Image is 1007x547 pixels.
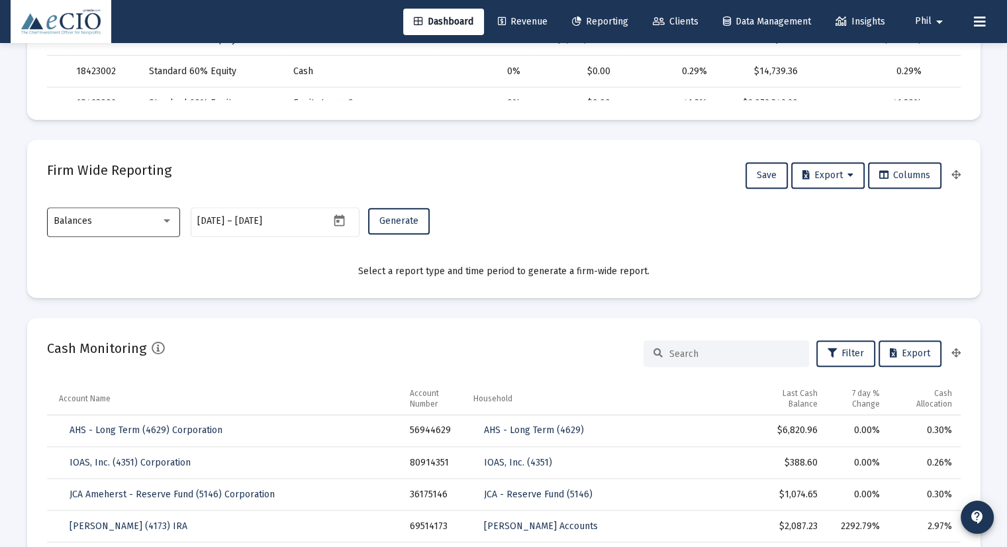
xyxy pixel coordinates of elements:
td: Cash [284,56,433,87]
div: Account Number [410,388,455,409]
input: Start date [197,216,224,226]
td: 69514173 [401,511,464,542]
a: AHS - Long Term (4629) Corporation [59,417,233,444]
span: Columns [879,170,930,181]
td: 80914351 [401,447,464,479]
h2: Firm Wide Reporting [47,160,171,181]
span: IOAS, Inc. (4351) [484,457,552,468]
button: Generate [368,208,430,234]
td: 0.30% [889,479,964,511]
span: Insights [836,16,885,27]
span: Export [890,348,930,359]
a: Dashboard [403,9,484,35]
td: Column Account Name [47,383,401,415]
span: Phil [915,16,932,27]
a: IOAS, Inc. (4351) Corporation [59,450,201,476]
td: 36175146 [401,479,464,511]
span: Export [802,170,853,181]
a: Reporting [561,9,639,35]
mat-icon: contact_support [969,509,985,525]
td: $6,820.96 [763,415,827,447]
mat-icon: arrow_drop_down [932,9,947,35]
a: JCA Ameherst - Reserve Fund (5146) Corporation [59,481,285,508]
span: Revenue [498,16,548,27]
td: Column Account Number [401,383,464,415]
button: Open calendar [330,211,349,230]
div: Cash Allocation [898,388,952,409]
td: Standard 60% Equity [140,87,285,119]
button: Columns [868,162,941,189]
td: $2,087.23 [763,511,827,542]
a: Revenue [487,9,558,35]
a: [PERSON_NAME] Accounts [473,513,608,540]
td: 56944629 [401,415,464,447]
div: $0.00 [539,65,610,78]
td: Column Last Cash Balance [763,383,827,415]
span: JCA Ameherst - Reserve Fund (5146) Corporation [70,489,275,500]
td: 18423002 [67,87,140,119]
span: Balances [54,215,92,226]
span: – [227,216,232,226]
td: 0.30% [889,415,964,447]
button: Export [879,340,941,367]
span: [PERSON_NAME] (4173) IRA [70,521,187,532]
span: Filter [828,348,864,359]
span: Generate [379,215,418,226]
button: Save [745,162,788,189]
td: $1,074.65 [763,479,827,511]
td: 2.97% [889,511,964,542]
button: Phil [899,8,963,34]
div: 0.00% [836,456,880,470]
div: 0.29% [629,65,707,78]
input: End date [235,216,299,226]
div: 0.29% [816,65,921,78]
span: Data Management [723,16,811,27]
span: AHS - Long Term (4629) [484,424,584,436]
a: Clients [642,9,709,35]
span: AHS - Long Term (4629) Corporation [70,424,222,436]
a: Data Management [712,9,822,35]
a: [PERSON_NAME] (4173) IRA [59,513,198,540]
span: [PERSON_NAME] Accounts [484,521,598,532]
span: Save [757,170,777,181]
td: 18423002 [67,56,140,87]
td: Column Household [464,383,763,415]
td: 0.26% [889,447,964,479]
button: Export [791,162,865,189]
a: Insights [825,9,896,35]
td: Column 7 day % Change [827,383,889,415]
div: Last Cash Balance [772,388,818,409]
td: $388.60 [763,447,827,479]
div: 0.00% [836,488,880,501]
button: Filter [816,340,875,367]
a: IOAS, Inc. (4351) [473,450,563,476]
input: Search [669,348,799,360]
a: AHS - Long Term (4629) [473,417,595,444]
div: 2292.79% [836,520,880,533]
div: 7 day % Change [836,388,880,409]
div: $14,739.36 [726,65,798,78]
span: IOAS, Inc. (4351) Corporation [70,457,191,468]
div: Account Name [59,393,111,404]
img: Dashboard [21,9,101,35]
div: 0% [443,65,520,78]
td: Standard 60% Equity [140,56,285,87]
div: 0.00% [836,424,880,437]
a: JCA - Reserve Fund (5146) [473,481,603,508]
h2: Cash Monitoring [47,338,146,359]
span: Reporting [572,16,628,27]
td: Column Cash Allocation [889,383,964,415]
div: Select a report type and time period to generate a firm-wide report. [47,265,961,278]
div: Household [473,393,512,404]
span: Clients [653,16,698,27]
span: Dashboard [414,16,473,27]
td: Equity:Large Cap [284,87,433,119]
span: JCA - Reserve Fund (5146) [484,489,593,500]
